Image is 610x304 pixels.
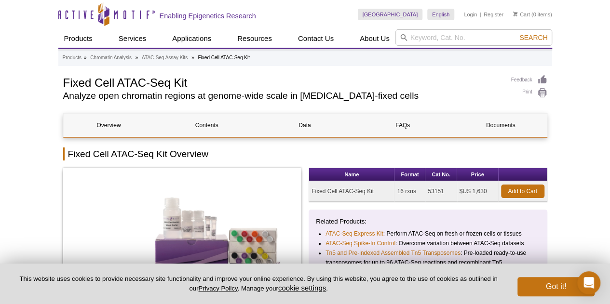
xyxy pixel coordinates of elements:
[15,275,502,293] p: This website uses cookies to provide necessary site functionality and improve your online experie...
[425,181,457,202] td: 53151
[513,11,530,18] a: Cart
[425,168,457,181] th: Cat No.
[309,168,394,181] th: Name
[198,55,249,60] li: Fixed Cell ATAC-Seq Kit
[325,238,395,248] a: ATAC-Seq Spike-In Control
[325,248,531,277] li: : Pre-loaded ready-to-use transposomes for up to 96 ATAC-Seq reactions and recombinant Tn5 transp...
[480,9,481,20] li: |
[63,147,547,160] h2: Fixed Cell ATAC-Seq Kit Overview
[511,75,547,85] a: Feedback
[325,229,383,238] a: ATAC-Seq Express Kit
[309,181,394,202] td: Fixed Cell ATAC-Seq Kit
[325,229,531,238] li: : Perform ATAC-Seq on fresh or frozen cells or tissues
[63,53,81,62] a: Products
[457,168,499,181] th: Price
[513,9,552,20] li: (0 items)
[484,11,503,18] a: Register
[90,53,132,62] a: Chromatin Analysis
[316,217,540,226] p: Related Products:
[142,53,188,62] a: ATAC-Seq Assay Kits
[278,284,326,292] button: cookie settings
[325,238,531,248] li: : Overcome variation between ATAC-Seq datasets
[513,12,517,16] img: Your Cart
[577,271,600,294] div: Open Intercom Messenger
[64,114,154,137] a: Overview
[259,114,350,137] a: Data
[519,34,547,41] span: Search
[63,92,502,100] h2: Analyze open chromatin regions at genome-wide scale in [MEDICAL_DATA]-fixed cells
[325,248,461,258] a: Tn5 and Pre-indexed Assembled Tn5 Transposomes
[160,12,256,20] h2: Enabling Epigenetics Research
[501,185,544,198] a: Add to Cart
[136,55,138,60] li: »
[455,114,546,137] a: Documents
[357,114,448,137] a: FAQs
[395,29,552,46] input: Keyword, Cat. No.
[511,88,547,98] a: Print
[231,29,278,48] a: Resources
[394,168,425,181] th: Format
[457,181,499,202] td: $US 1,630
[166,29,217,48] a: Applications
[113,29,152,48] a: Services
[84,55,87,60] li: »
[464,11,477,18] a: Login
[292,29,339,48] a: Contact Us
[358,9,423,20] a: [GEOGRAPHIC_DATA]
[516,33,550,42] button: Search
[191,55,194,60] li: »
[427,9,454,20] a: English
[162,114,252,137] a: Contents
[58,29,98,48] a: Products
[198,285,237,292] a: Privacy Policy
[394,181,425,202] td: 16 rxns
[354,29,395,48] a: About Us
[517,277,595,296] button: Got it!
[63,75,502,89] h1: Fixed Cell ATAC-Seq Kit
